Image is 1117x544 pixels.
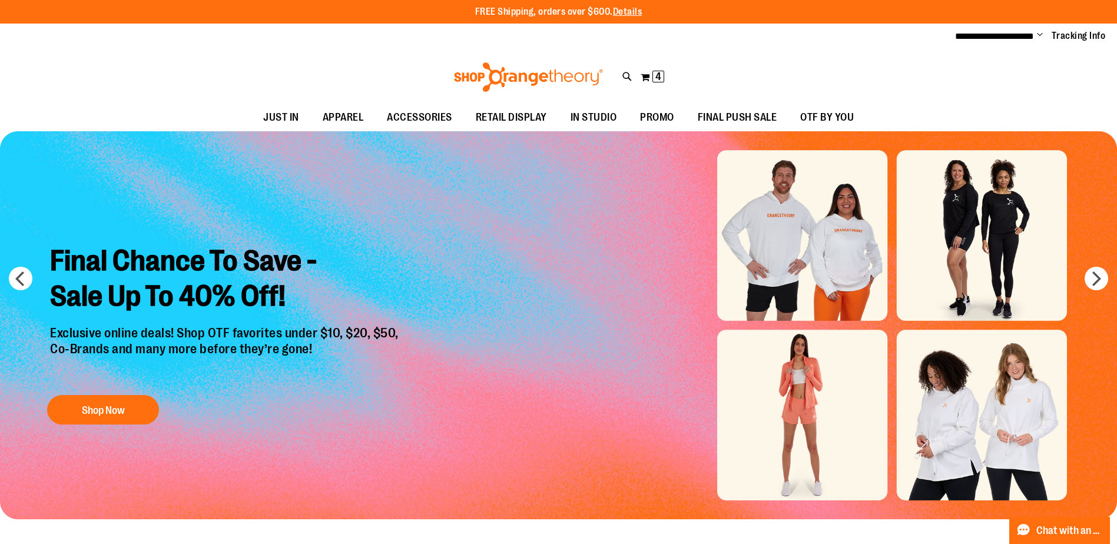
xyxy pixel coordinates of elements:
[464,104,559,131] a: RETAIL DISPLAY
[1009,517,1111,544] button: Chat with an Expert
[452,62,605,92] img: Shop Orangetheory
[613,6,642,17] a: Details
[698,104,777,131] span: FINAL PUSH SALE
[41,326,410,383] p: Exclusive online deals! Shop OTF favorites under $10, $20, $50, Co-Brands and many more before th...
[263,104,299,131] span: JUST IN
[323,104,364,131] span: APPAREL
[311,104,376,131] a: APPAREL
[640,104,674,131] span: PROMO
[1052,29,1106,42] a: Tracking Info
[387,104,452,131] span: ACCESSORIES
[655,71,661,82] span: 4
[1036,525,1103,536] span: Chat with an Expert
[686,104,789,131] a: FINAL PUSH SALE
[375,104,464,131] a: ACCESSORIES
[1037,30,1043,42] button: Account menu
[571,104,617,131] span: IN STUDIO
[9,267,32,290] button: prev
[1085,267,1108,290] button: next
[41,234,410,326] h2: Final Chance To Save - Sale Up To 40% Off!
[628,104,686,131] a: PROMO
[47,395,159,424] button: Shop Now
[251,104,311,131] a: JUST IN
[800,104,854,131] span: OTF BY YOU
[41,234,410,430] a: Final Chance To Save -Sale Up To 40% Off! Exclusive online deals! Shop OTF favorites under $10, $...
[475,5,642,19] p: FREE Shipping, orders over $600.
[476,104,547,131] span: RETAIL DISPLAY
[788,104,866,131] a: OTF BY YOU
[559,104,629,131] a: IN STUDIO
